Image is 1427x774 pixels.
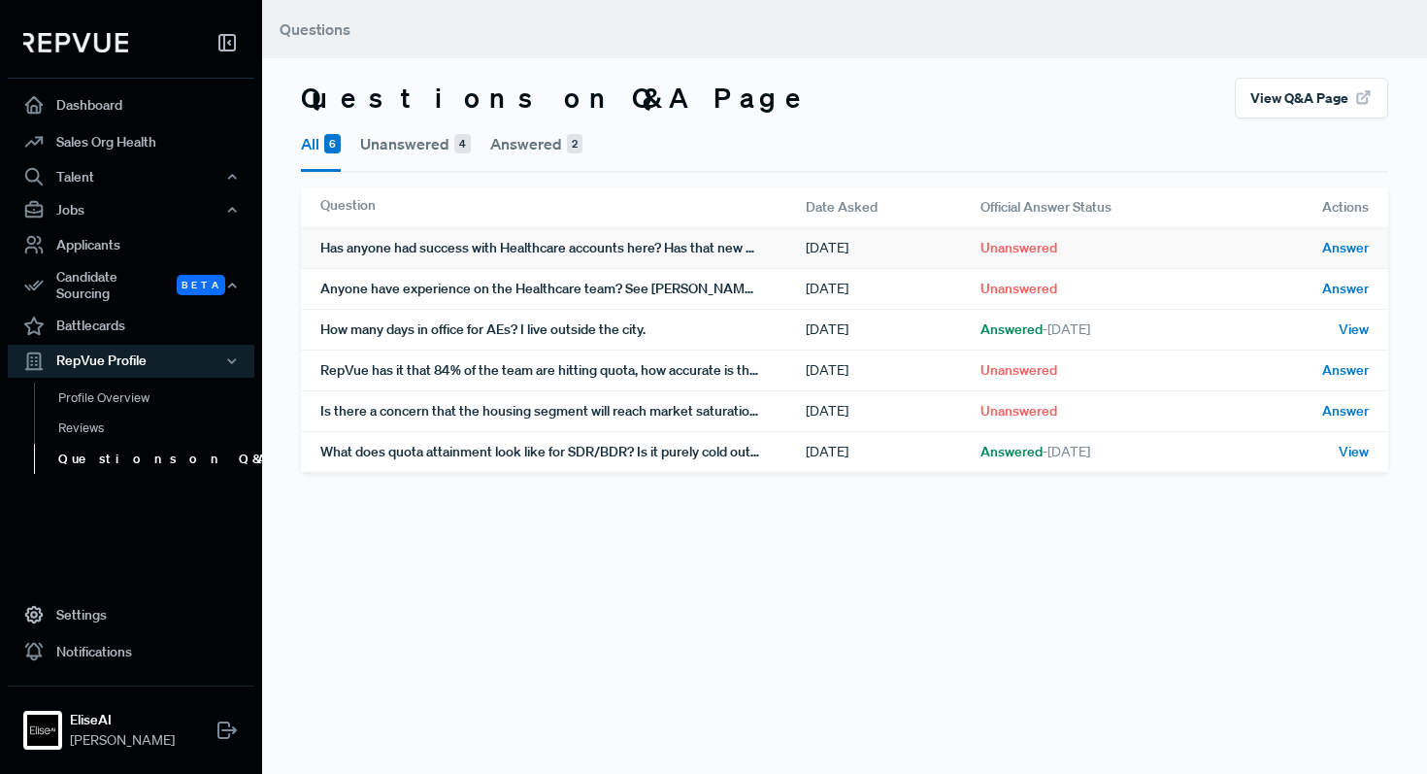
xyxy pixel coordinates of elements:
div: Anyone have experience on the Healthcare team? See [PERSON_NAME] created a new product for health... [320,269,806,309]
button: All [301,118,341,172]
span: View [1339,320,1369,340]
a: Profile Overview [34,383,281,414]
div: Date Asked [806,187,980,227]
div: [DATE] [806,351,980,390]
a: Sales Org Health [8,123,254,160]
div: [DATE] [806,228,980,268]
a: View Q&A Page [1235,86,1388,106]
img: RepVue [23,33,128,52]
div: Has anyone had success with Healthcare accounts here? Has that new market been introduced yet? [320,228,806,268]
a: Applicants [8,226,254,263]
span: 2 [567,134,582,153]
button: View Q&A Page [1235,78,1388,118]
span: Questions [280,19,350,39]
span: Answer [1322,279,1369,299]
a: Reviews [34,413,281,444]
a: Notifications [8,633,254,670]
div: Actions [1213,187,1369,227]
div: [DATE] [806,310,980,350]
span: Unanswered [980,238,1057,258]
button: Candidate Sourcing Beta [8,263,254,308]
span: Unanswered [980,401,1057,421]
div: RepVue has it that 84% of the team are hitting quota, how accurate is that? Do you expect that nu... [320,351,806,390]
button: Talent [8,160,254,193]
span: Unanswered [980,360,1057,381]
a: Settings [8,596,254,633]
a: Battlecards [8,308,254,345]
button: Jobs [8,193,254,226]
button: Answered [490,118,582,169]
span: - [DATE] [1043,443,1090,460]
span: Answered [980,442,1090,462]
span: Answered [980,320,1090,340]
span: View [1339,442,1369,462]
span: Unanswered [980,279,1057,299]
div: [DATE] [806,391,980,431]
strong: EliseAI [70,710,175,730]
div: [DATE] [806,269,980,309]
button: Unanswered [360,118,471,169]
a: Questions on Q&A [34,444,281,475]
span: - [DATE] [1043,320,1090,338]
div: What does quota attainment look like for SDR/BDR? Is it purely cold outbound? [320,432,806,472]
a: Dashboard [8,86,254,123]
span: Beta [177,275,225,295]
div: Is there a concern that the housing segment will reach market saturation near term? And how well ... [320,391,806,431]
div: Question [320,187,806,227]
h3: Questions on Q&A Page [301,82,813,115]
div: Official Answer Status [980,187,1213,227]
span: 6 [324,134,341,153]
span: Answer [1322,360,1369,381]
a: EliseAIEliseAI[PERSON_NAME] [8,686,254,758]
div: How many days in office for AEs? I live outside the city. [320,310,806,350]
button: RepVue Profile [8,345,254,378]
div: Candidate Sourcing [8,263,254,308]
img: EliseAI [27,715,58,746]
span: Answer [1322,238,1369,258]
span: 4 [454,134,471,153]
div: [DATE] [806,432,980,472]
span: [PERSON_NAME] [70,730,175,751]
span: Answer [1322,401,1369,421]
